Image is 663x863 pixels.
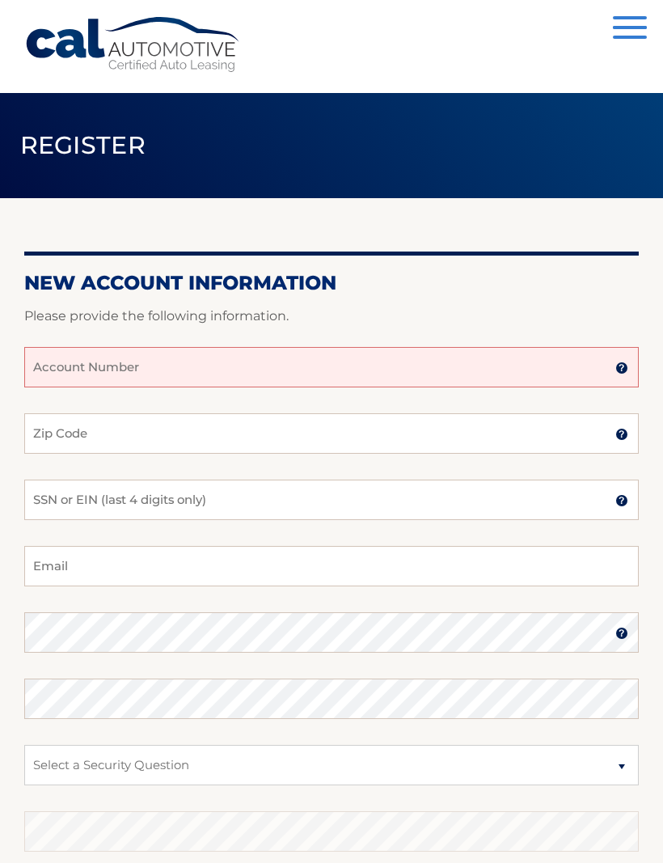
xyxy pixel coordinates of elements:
[613,16,647,43] button: Menu
[615,494,628,507] img: tooltip.svg
[24,271,639,295] h2: New Account Information
[24,16,243,74] a: Cal Automotive
[615,362,628,374] img: tooltip.svg
[20,130,146,160] span: Register
[24,480,639,520] input: SSN or EIN (last 4 digits only)
[24,546,639,586] input: Email
[615,627,628,640] img: tooltip.svg
[24,305,639,328] p: Please provide the following information.
[615,428,628,441] img: tooltip.svg
[24,413,639,454] input: Zip Code
[24,347,639,387] input: Account Number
